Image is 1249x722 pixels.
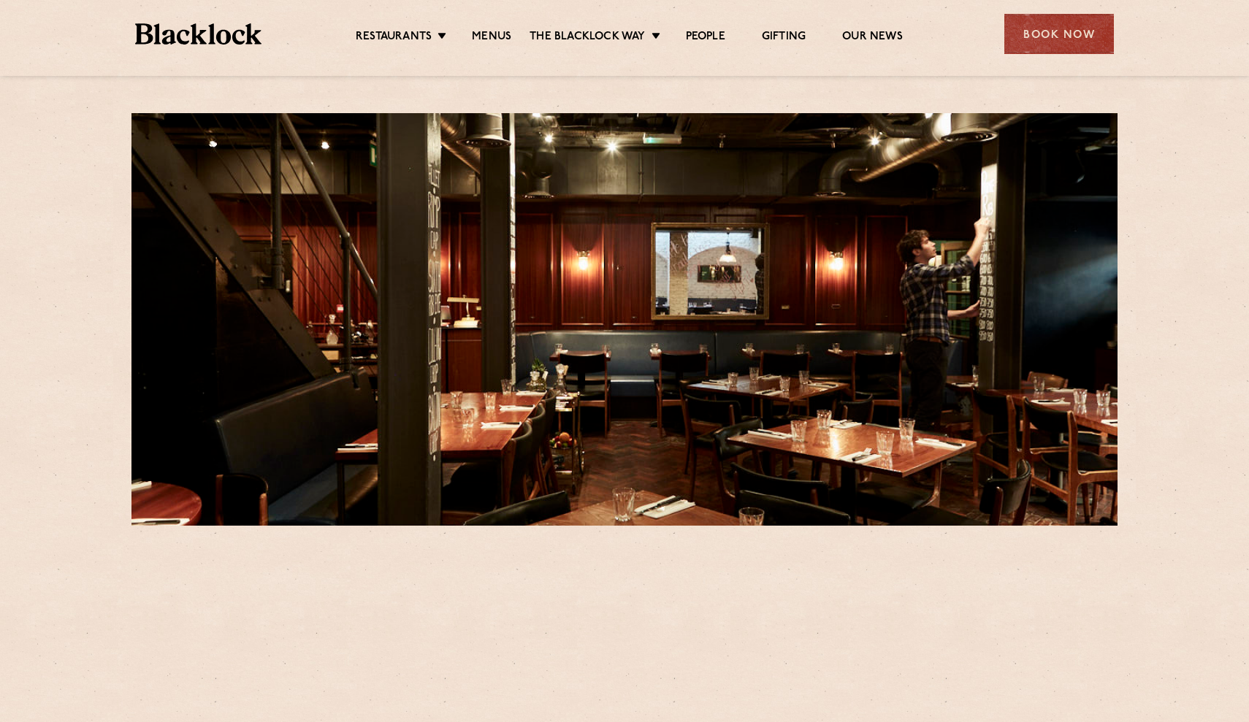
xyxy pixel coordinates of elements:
a: The Blacklock Way [530,30,645,46]
div: Book Now [1004,14,1114,54]
a: Our News [842,30,903,46]
a: Gifting [762,30,806,46]
a: Menus [472,30,511,46]
a: People [686,30,725,46]
img: BL_Textured_Logo-footer-cropped.svg [135,23,261,45]
a: Restaurants [356,30,432,46]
